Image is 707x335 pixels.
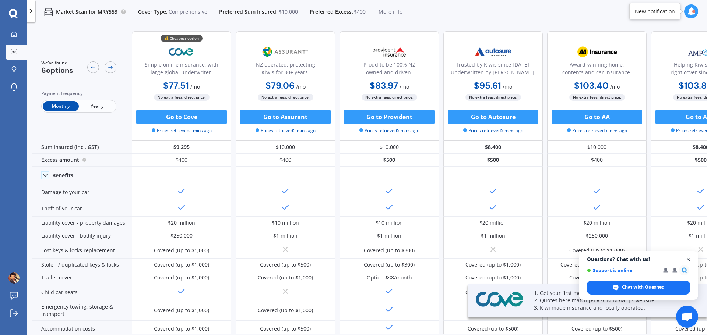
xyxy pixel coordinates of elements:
[365,43,414,61] img: Provident.png
[32,141,132,154] div: Sum insured (incl. GST)
[443,141,543,154] div: $8,400
[610,83,620,90] span: / mo
[32,284,132,300] div: Child car seats
[359,127,419,134] span: Prices retrieved 5 mins ago
[154,307,209,314] div: Covered (up to $1,000)
[560,261,633,268] div: Covered (excess free <$1,000)
[168,219,195,227] div: $20 million
[400,83,409,90] span: / mo
[534,304,689,311] p: 3. Kiwi made insurance and locally operated.
[547,141,647,154] div: $10,000
[586,232,608,239] div: $250,000
[154,261,209,268] div: Covered (up to $1,000)
[340,141,439,154] div: $10,000
[340,154,439,167] div: $500
[170,232,193,239] div: $250,000
[583,219,611,227] div: $20 million
[448,110,538,124] button: Go to Autosure
[534,289,689,297] p: 1. Get your first month free with Quashed [DATE].
[157,43,206,61] img: Cove.webp
[465,94,521,101] span: No extra fees, direct price.
[547,154,647,167] div: $400
[481,232,505,239] div: $1 million
[635,8,675,15] div: New notification
[8,272,20,284] img: ACg8ocLQSiburtqO1TryRnKHQHacVKk4rPNfmWOe0hGhzsFHrw3503M=s96-c
[260,325,311,332] div: Covered (up to $500)
[261,43,310,61] img: Assurant.png
[296,83,306,90] span: / mo
[465,261,521,268] div: Covered (up to $1,000)
[569,94,625,101] span: No extra fees, direct price.
[503,83,512,90] span: / mo
[552,110,642,124] button: Go to AA
[265,80,295,91] b: $79.06
[279,8,298,15] span: $10,000
[154,274,209,281] div: Covered (up to $1,000)
[376,219,403,227] div: $10 million
[346,61,433,79] div: Proud to be 100% NZ owned and driven.
[161,35,203,42] div: 💰 Cheapest option
[132,154,231,167] div: $400
[136,110,227,124] button: Go to Cove
[32,271,132,284] div: Trailer cover
[364,261,415,268] div: Covered (up to $300)
[138,61,225,79] div: Simple online insurance, with large global underwriter.
[190,83,200,90] span: / mo
[43,101,79,111] span: Monthly
[379,8,402,15] span: More info
[32,184,132,200] div: Damage to your car
[79,101,115,111] span: Yearly
[474,290,525,309] img: Cove.webp
[152,127,212,134] span: Prices retrieved 5 mins ago
[569,274,625,281] div: Covered (up to $1,000)
[52,172,73,179] div: Benefits
[32,242,132,259] div: Lost keys & locks replacement
[154,94,210,101] span: No extra fees, direct price.
[587,256,690,262] span: Questions? Chat with us!
[32,200,132,217] div: Theft of your car
[377,232,401,239] div: $1 million
[256,127,316,134] span: Prices retrieved 5 mins ago
[154,325,209,332] div: Covered (up to $1,000)
[236,154,335,167] div: $400
[258,94,313,101] span: No extra fees, direct price.
[44,7,53,16] img: car.f15378c7a67c060ca3f3.svg
[32,300,132,321] div: Emergency towing, storage & transport
[571,325,622,332] div: Covered (up to $500)
[138,8,168,15] span: Cover Type:
[41,60,73,66] span: We've found
[344,110,435,124] button: Go to Provident
[474,80,501,91] b: $95.61
[468,325,518,332] div: Covered (up to $500)
[32,154,132,167] div: Excess amount
[534,297,689,304] p: 2. Quotes here match [PERSON_NAME]'s website.
[479,219,507,227] div: $20 million
[370,80,398,91] b: $83.97
[56,8,117,15] p: Market Scan for MRY553
[41,65,73,75] span: 6 options
[32,259,132,271] div: Stolen / duplicated keys & locks
[169,8,207,15] span: Comprehensive
[154,247,209,254] div: Covered (up to $1,000)
[258,274,313,281] div: Covered (up to $1,000)
[465,289,521,296] div: Covered (if kept in car)
[574,80,609,91] b: $103.40
[569,247,625,254] div: Covered (up to $1,000)
[367,274,412,281] div: Option $<8/month
[469,43,517,61] img: Autosure.webp
[273,232,298,239] div: $1 million
[310,8,353,15] span: Preferred Excess:
[450,61,537,79] div: Trusted by Kiwis since [DATE]. Underwritten by [PERSON_NAME].
[622,284,665,291] span: Chat with Quashed
[132,141,231,154] div: $9,295
[219,8,278,15] span: Preferred Sum Insured:
[573,43,621,61] img: AA.webp
[240,110,331,124] button: Go to Assurant
[260,261,311,268] div: Covered (up to $500)
[41,90,116,97] div: Payment frequency
[32,217,132,229] div: Liability cover - property damages
[242,61,329,79] div: NZ operated; protecting Kiwis for 30+ years.
[354,8,366,15] span: $400
[443,154,543,167] div: $500
[272,219,299,227] div: $10 million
